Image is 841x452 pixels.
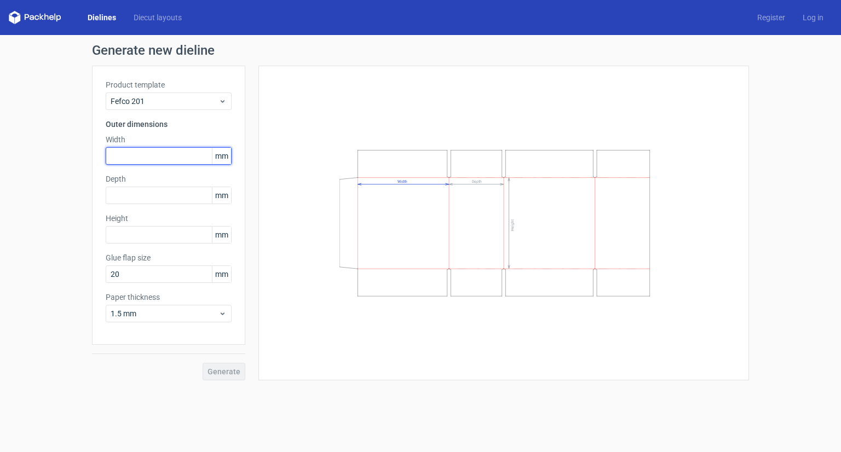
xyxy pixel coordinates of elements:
[510,219,515,231] text: Height
[111,308,218,319] span: 1.5 mm
[106,213,232,224] label: Height
[212,187,231,204] span: mm
[106,119,232,130] h3: Outer dimensions
[106,134,232,145] label: Width
[106,79,232,90] label: Product template
[748,12,794,23] a: Register
[212,148,231,164] span: mm
[106,173,232,184] label: Depth
[92,44,749,57] h1: Generate new dieline
[212,227,231,243] span: mm
[472,179,482,184] text: Depth
[794,12,832,23] a: Log in
[106,292,232,303] label: Paper thickness
[212,266,231,282] span: mm
[106,252,232,263] label: Glue flap size
[111,96,218,107] span: Fefco 201
[398,179,407,184] text: Width
[125,12,191,23] a: Diecut layouts
[79,12,125,23] a: Dielines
